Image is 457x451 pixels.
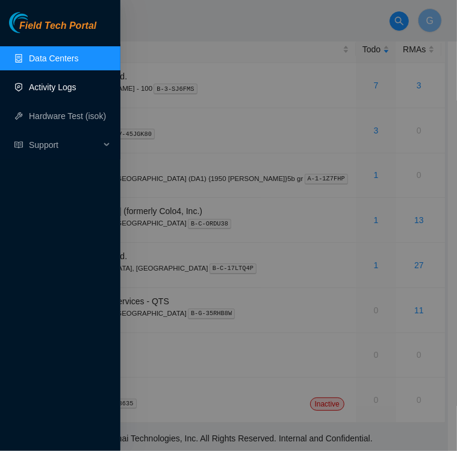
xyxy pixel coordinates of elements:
span: Field Tech Portal [19,20,96,32]
a: Activity Logs [29,82,76,92]
span: read [14,141,23,149]
a: Data Centers [29,54,78,63]
a: Hardware Test (isok) [29,111,106,121]
img: Akamai Technologies [9,12,61,33]
span: Support [29,133,100,157]
a: Akamai TechnologiesField Tech Portal [9,22,96,37]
